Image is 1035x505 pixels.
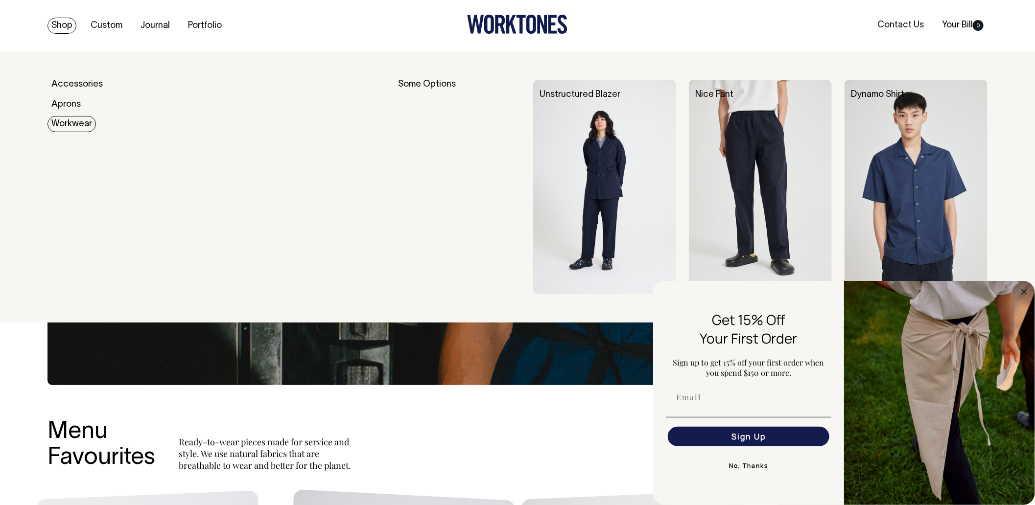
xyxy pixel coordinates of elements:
a: Accessories [47,76,107,92]
a: Custom [87,18,126,34]
button: No, Thanks [666,456,831,476]
span: Your First Order [700,329,798,347]
a: Unstructured Blazer [540,91,620,99]
span: 0 [973,20,984,31]
a: Contact Us [873,17,928,33]
a: Your Bill0 [938,17,988,33]
a: Aprons [47,96,85,113]
button: Sign Up [668,427,829,446]
a: Portfolio [184,18,226,34]
div: Some Options [398,80,520,294]
img: underline [666,417,831,417]
button: Close dialog [1018,286,1030,298]
a: Journal [137,18,174,34]
div: FLYOUT Form [653,281,1035,505]
a: Shop [47,18,76,34]
img: 5e34ad8f-4f05-4173-92a8-ea475ee49ac9.jpeg [844,281,1035,505]
a: Nice Pant [695,91,733,99]
a: Dynamo Shirt [851,91,904,99]
img: Nice Pant [689,80,832,294]
img: Dynamo Shirt [845,80,988,294]
h3: Menu Favourites [47,419,155,471]
span: Sign up to get 15% off your first order when you spend $150 or more. [673,357,824,378]
a: Workwear [47,116,96,132]
input: Email [668,388,829,407]
img: Unstructured Blazer [533,80,676,294]
span: Get 15% Off [712,310,785,329]
p: Ready-to-wear pieces made for service and style. We use natural fabrics that are breathable to we... [179,436,355,471]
